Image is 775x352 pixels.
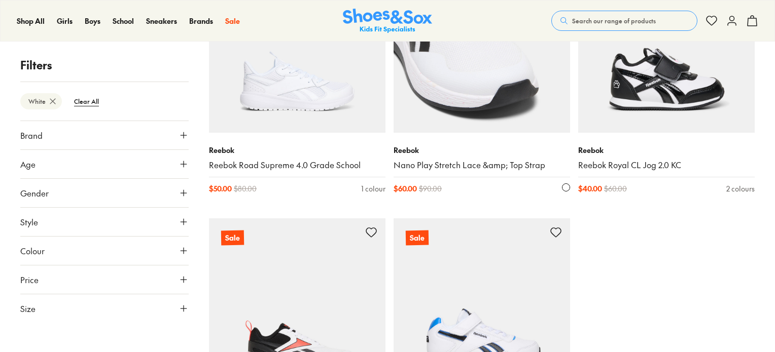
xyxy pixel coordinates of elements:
a: Nano Play Stretch Lace &amp; Top Strap [394,160,570,171]
span: $ 60.00 [394,183,417,194]
button: Age [20,150,189,178]
a: Sale [225,16,240,26]
p: Reebok [394,145,570,155]
span: Size [20,302,36,315]
span: Colour [20,245,45,257]
span: $ 60.00 [604,183,627,194]
a: Sneakers [146,16,177,26]
div: 1 colour [361,183,385,194]
span: Price [20,273,39,286]
a: Reebok Road Supreme 4.0 Grade School [209,160,385,171]
button: Style [20,208,189,236]
p: Reebok [578,145,755,155]
p: Sale [221,230,244,246]
a: Girls [57,16,73,26]
button: Price [20,265,189,294]
span: Age [20,158,36,170]
button: Search our range of products [551,11,697,31]
btn: Clear All [66,92,107,110]
span: Gender [20,187,49,199]
div: 2 colours [726,183,755,194]
p: Reebok [209,145,385,155]
button: Brand [20,121,189,149]
a: School [113,16,134,26]
button: Size [20,294,189,323]
a: Shop All [17,16,45,26]
span: $ 40.00 [578,183,602,194]
p: Filters [20,57,189,73]
span: $ 90.00 [419,183,442,194]
span: Style [20,216,38,228]
a: Shoes & Sox [343,9,432,33]
span: Search our range of products [572,16,656,25]
button: Colour [20,237,189,265]
a: Brands [189,16,213,26]
a: Reebok Royal CL Jog 2.0 KC [578,160,755,171]
span: $ 80.00 [234,183,257,194]
p: Sale [406,230,429,246]
img: SNS_Logo_Responsive.svg [343,9,432,33]
a: Boys [85,16,100,26]
span: Brand [20,129,43,141]
btn: White [20,93,62,109]
span: $ 50.00 [209,183,232,194]
button: Gender [20,179,189,207]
